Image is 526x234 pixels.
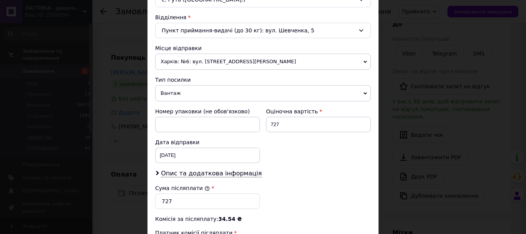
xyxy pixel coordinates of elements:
[155,23,371,38] div: Пункт приймання-видачі (до 30 кг): вул. Шевченка, 5
[266,108,371,115] div: Оціночна вартість
[218,216,242,222] span: 34.54 ₴
[155,185,210,191] label: Сума післяплати
[155,215,371,223] div: Комісія за післяплату:
[155,108,260,115] div: Номер упаковки (не обов'язково)
[155,45,202,51] span: Місце відправки
[161,170,262,177] span: Опис та додаткова інформація
[155,77,191,83] span: Тип посилки
[155,54,371,70] span: Харків: №6: вул. [STREET_ADDRESS][PERSON_NAME]
[155,13,371,21] div: Відділення
[155,85,371,101] span: Вантаж
[155,138,260,146] div: Дата відправки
